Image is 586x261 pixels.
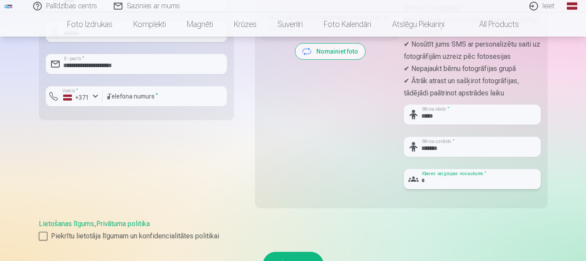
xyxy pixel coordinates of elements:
button: Nomainiet foto [295,44,365,59]
label: Valsts [60,88,81,94]
a: Komplekti [123,12,176,37]
a: Privātuma politika [96,220,150,228]
a: Suvenīri [267,12,313,37]
a: All products [455,12,529,37]
p: ✔ Nepajaukt bērnu fotogrāfijas grupā [404,63,541,75]
a: Foto kalendāri [313,12,382,37]
label: Piekrītu lietotāja līgumam un konfidencialitātes politikai [39,231,548,241]
a: Atslēgu piekariņi [382,12,455,37]
button: Valsts*+371 [46,86,102,106]
p: ✔ Ātrāk atrast un sašķirot fotogrāfijas, tādējādi paātrinot apstrādes laiku [404,75,541,99]
div: +371 [63,93,89,102]
a: Krūzes [224,12,267,37]
a: Lietošanas līgums [39,220,94,228]
p: ✔ Nosūtīt jums SMS ar personalizētu saiti uz fotogrāfijām uzreiz pēc fotosesijas [404,38,541,63]
a: Magnēti [176,12,224,37]
a: Foto izdrukas [57,12,123,37]
img: /fa1 [3,3,13,9]
div: , [39,219,548,241]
